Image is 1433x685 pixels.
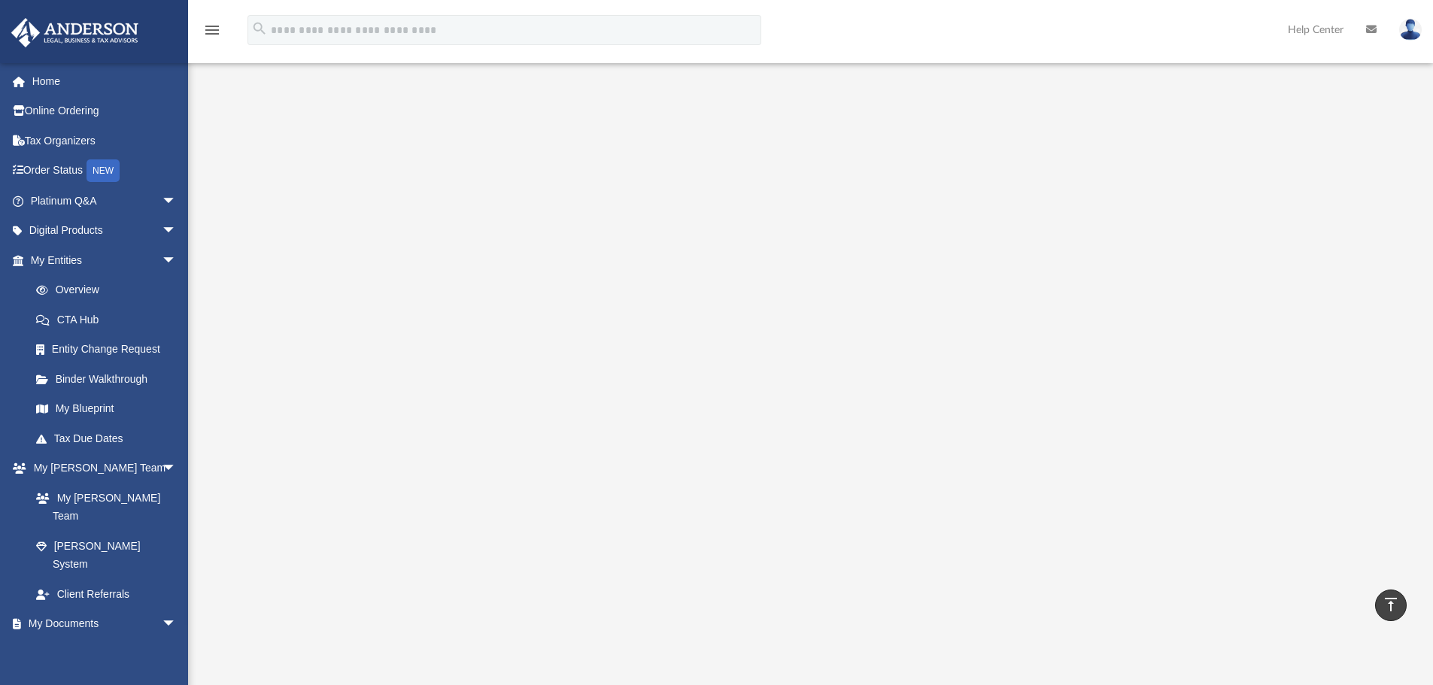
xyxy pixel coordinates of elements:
[11,126,199,156] a: Tax Organizers
[11,453,192,483] a: My [PERSON_NAME] Teamarrow_drop_down
[1375,590,1407,621] a: vertical_align_top
[11,66,199,96] a: Home
[162,216,192,247] span: arrow_drop_down
[7,18,143,47] img: Anderson Advisors Platinum Portal
[11,609,192,639] a: My Documentsarrow_drop_down
[162,186,192,217] span: arrow_drop_down
[21,394,192,424] a: My Blueprint
[11,96,199,126] a: Online Ordering
[21,483,184,531] a: My [PERSON_NAME] Team
[11,156,199,186] a: Order StatusNEW
[21,364,199,394] a: Binder Walkthrough
[21,335,199,365] a: Entity Change Request
[21,275,199,305] a: Overview
[21,423,199,453] a: Tax Due Dates
[21,579,192,609] a: Client Referrals
[21,305,199,335] a: CTA Hub
[1399,19,1422,41] img: User Pic
[162,609,192,640] span: arrow_drop_down
[1382,596,1400,614] i: vertical_align_top
[87,159,120,182] div: NEW
[251,20,268,37] i: search
[21,531,192,579] a: [PERSON_NAME] System
[203,21,221,39] i: menu
[203,29,221,39] a: menu
[162,453,192,484] span: arrow_drop_down
[11,245,199,275] a: My Entitiesarrow_drop_down
[11,186,199,216] a: Platinum Q&Aarrow_drop_down
[11,216,199,246] a: Digital Productsarrow_drop_down
[162,245,192,276] span: arrow_drop_down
